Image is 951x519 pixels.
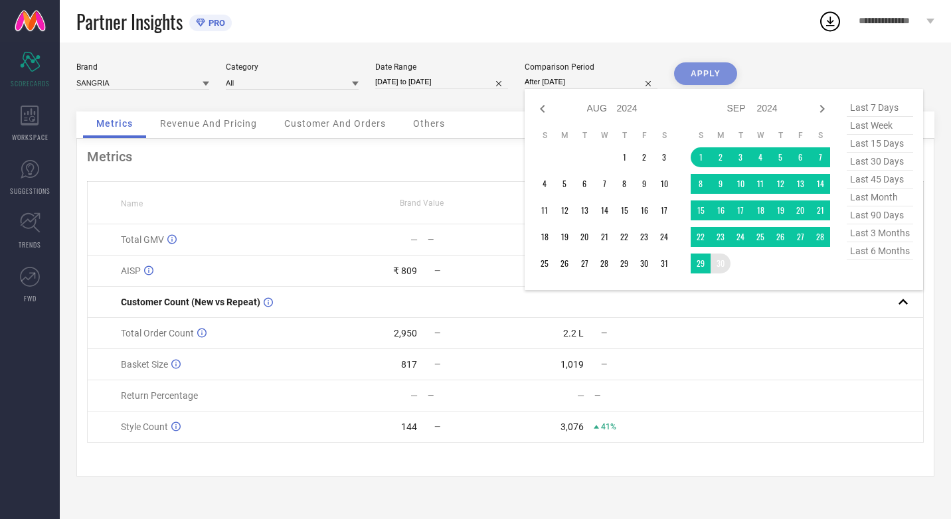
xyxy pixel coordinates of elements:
th: Wednesday [750,130,770,141]
div: 817 [401,359,417,370]
td: Tue Aug 27 2024 [574,254,594,273]
span: — [434,422,440,431]
div: 144 [401,421,417,432]
td: Sun Aug 11 2024 [535,200,555,220]
td: Sun Sep 01 2024 [691,147,711,167]
span: AISP [121,265,141,276]
td: Tue Sep 24 2024 [731,227,750,247]
td: Tue Sep 03 2024 [731,147,750,167]
span: last 7 days [847,99,913,117]
span: Name [121,199,143,208]
div: Date Range [375,62,508,72]
td: Sun Sep 15 2024 [691,200,711,220]
div: Category [226,62,359,72]
td: Wed Sep 11 2024 [750,174,770,194]
td: Sun Sep 08 2024 [691,174,711,194]
span: 41% [601,422,616,431]
td: Fri Sep 27 2024 [790,227,810,247]
td: Sun Sep 29 2024 [691,254,711,273]
td: Fri Aug 16 2024 [634,200,654,220]
div: — [428,235,505,244]
th: Thursday [770,130,790,141]
th: Tuesday [731,130,750,141]
span: Partner Insights [76,8,183,35]
span: last 3 months [847,224,913,242]
span: last 15 days [847,135,913,153]
td: Wed Aug 14 2024 [594,200,614,220]
div: — [577,390,584,401]
span: Customer And Orders [284,118,386,129]
div: Comparison Period [525,62,657,72]
td: Tue Sep 17 2024 [731,200,750,220]
td: Thu Sep 19 2024 [770,200,790,220]
span: last 90 days [847,206,913,224]
th: Thursday [614,130,634,141]
span: TRENDS [19,240,41,250]
td: Fri Aug 23 2024 [634,227,654,247]
td: Tue Sep 10 2024 [731,174,750,194]
td: Sun Aug 18 2024 [535,227,555,247]
td: Wed Sep 04 2024 [750,147,770,167]
span: FWD [24,293,37,303]
td: Wed Aug 21 2024 [594,227,614,247]
th: Sunday [535,130,555,141]
td: Wed Aug 28 2024 [594,254,614,273]
div: — [410,390,418,401]
td: Thu Aug 08 2024 [614,174,634,194]
td: Sat Aug 17 2024 [654,200,674,220]
th: Saturday [654,130,674,141]
td: Mon Aug 19 2024 [555,227,574,247]
div: 2.2 L [563,328,584,338]
span: — [601,360,607,369]
td: Sat Sep 28 2024 [810,227,830,247]
td: Sun Aug 04 2024 [535,174,555,194]
td: Fri Sep 20 2024 [790,200,810,220]
span: Customer Count (New vs Repeat) [121,297,260,307]
span: last month [847,188,913,206]
td: Thu Sep 05 2024 [770,147,790,167]
span: — [434,266,440,275]
span: Total Order Count [121,328,194,338]
td: Wed Sep 18 2024 [750,200,770,220]
td: Mon Sep 30 2024 [711,254,731,273]
span: Total GMV [121,234,164,245]
td: Sat Sep 07 2024 [810,147,830,167]
span: Basket Size [121,359,168,370]
span: — [601,329,607,338]
span: SUGGESTIONS [10,186,50,196]
input: Select comparison period [525,75,657,89]
span: Metrics [96,118,133,129]
td: Thu Aug 29 2024 [614,254,634,273]
span: last 6 months [847,242,913,260]
span: last 45 days [847,171,913,188]
span: Style Count [121,421,168,432]
th: Saturday [810,130,830,141]
td: Fri Aug 30 2024 [634,254,654,273]
div: 1,019 [561,359,584,370]
div: — [594,391,671,400]
td: Thu Aug 01 2024 [614,147,634,167]
span: SCORECARDS [11,78,50,88]
td: Fri Aug 02 2024 [634,147,654,167]
th: Sunday [691,130,711,141]
td: Tue Aug 13 2024 [574,200,594,220]
td: Mon Aug 12 2024 [555,200,574,220]
td: Sat Sep 21 2024 [810,200,830,220]
span: Brand Value [400,198,444,208]
span: last 30 days [847,153,913,171]
td: Sat Aug 24 2024 [654,227,674,247]
th: Friday [790,130,810,141]
td: Tue Aug 06 2024 [574,174,594,194]
td: Mon Sep 09 2024 [711,174,731,194]
td: Sat Aug 03 2024 [654,147,674,167]
td: Sun Aug 25 2024 [535,254,555,273]
div: Open download list [818,9,842,33]
td: Thu Sep 12 2024 [770,174,790,194]
th: Tuesday [574,130,594,141]
div: Brand [76,62,209,72]
div: — [428,391,505,400]
td: Tue Aug 20 2024 [574,227,594,247]
div: ₹ 809 [393,265,417,276]
div: 2,950 [394,328,417,338]
td: Sat Sep 14 2024 [810,174,830,194]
